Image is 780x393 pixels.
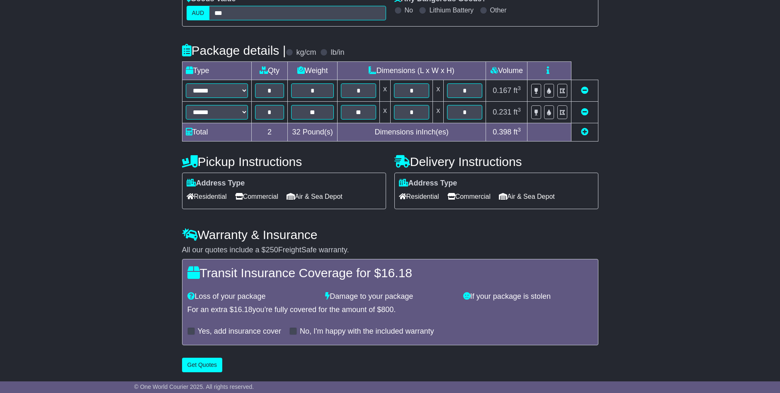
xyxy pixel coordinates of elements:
[182,44,286,57] h4: Package details |
[581,128,588,136] a: Add new item
[380,102,391,123] td: x
[486,62,527,80] td: Volume
[182,246,598,255] div: All our quotes include a $ FreightSafe warranty.
[251,123,288,142] td: 2
[337,62,486,80] td: Dimensions (L x W x H)
[300,327,434,336] label: No, I'm happy with the included warranty
[399,190,439,203] span: Residential
[493,86,511,95] span: 0.167
[251,62,288,80] td: Qty
[182,123,251,142] td: Total
[399,179,457,188] label: Address Type
[288,62,337,80] td: Weight
[183,292,321,301] div: Loss of your package
[187,305,593,315] div: For an extra $ you're fully covered for the amount of $ .
[198,327,281,336] label: Yes, add insurance cover
[234,305,253,314] span: 16.18
[513,128,521,136] span: ft
[447,190,491,203] span: Commercial
[518,107,521,113] sup: 3
[581,108,588,116] a: Remove this item
[513,108,521,116] span: ft
[518,127,521,133] sup: 3
[288,123,337,142] td: Pound(s)
[405,6,413,14] label: No
[187,190,227,203] span: Residential
[187,179,245,188] label: Address Type
[433,102,444,123] td: x
[182,62,251,80] td: Type
[518,85,521,91] sup: 3
[513,86,521,95] span: ft
[296,48,316,57] label: kg/cm
[499,190,555,203] span: Air & Sea Depot
[490,6,507,14] label: Other
[187,6,210,20] label: AUD
[493,128,511,136] span: 0.398
[433,80,444,102] td: x
[459,292,597,301] div: If your package is stolen
[429,6,474,14] label: Lithium Battery
[182,358,223,372] button: Get Quotes
[321,292,459,301] div: Damage to your package
[134,383,254,390] span: © One World Courier 2025. All rights reserved.
[337,123,486,142] td: Dimensions in Inch(es)
[287,190,343,203] span: Air & Sea Depot
[182,228,598,242] h4: Warranty & Insurance
[381,305,394,314] span: 800
[330,48,344,57] label: lb/in
[187,266,593,280] h4: Transit Insurance Coverage for $
[380,80,391,102] td: x
[235,190,278,203] span: Commercial
[381,266,412,280] span: 16.18
[266,246,278,254] span: 250
[394,155,598,168] h4: Delivery Instructions
[581,86,588,95] a: Remove this item
[182,155,386,168] h4: Pickup Instructions
[493,108,511,116] span: 0.231
[292,128,301,136] span: 32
